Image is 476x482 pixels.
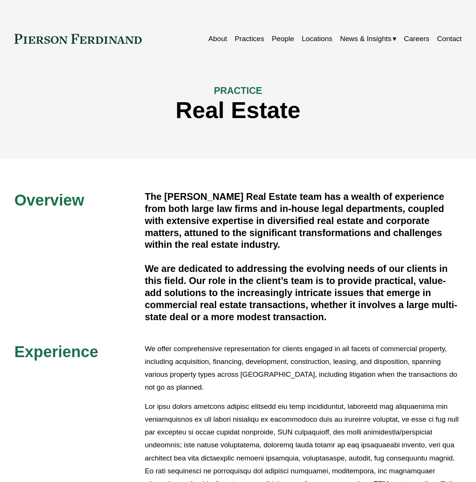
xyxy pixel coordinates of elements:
span: News & Insights [340,32,391,45]
span: Overview [14,191,84,209]
a: About [208,32,227,46]
h4: The [PERSON_NAME] Real Estate team has a wealth of experience from both large law firms and in-ho... [145,191,462,251]
a: folder dropdown [340,32,396,46]
a: Contact [437,32,462,46]
a: People [272,32,294,46]
p: We offer comprehensive representation for clients engaged in all facets of commercial property, i... [145,342,462,394]
span: Experience [14,343,98,361]
a: Careers [404,32,430,46]
h4: We are dedicated to addressing the evolving needs of our clients in this field. Our role in the c... [145,263,462,323]
h1: Real Estate [14,97,462,123]
a: Locations [302,32,332,46]
a: Practices [235,32,264,46]
span: PRACTICE [214,85,262,96]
